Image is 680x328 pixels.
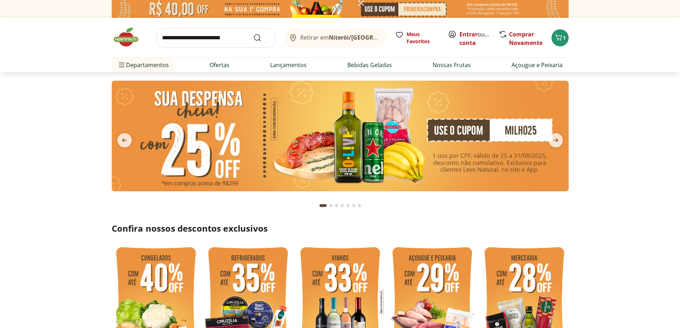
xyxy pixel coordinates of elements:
[459,30,478,38] a: Entrar
[459,30,499,47] a: Criar conta
[433,61,471,69] a: Nossas Frutas
[357,197,362,214] button: Go to page 7 from fs-carousel
[117,56,169,74] span: Departamentos
[345,197,351,214] button: Go to page 5 from fs-carousel
[551,29,569,46] button: Carrinho
[563,34,566,41] span: 1
[112,26,147,48] img: Hortifruti
[512,61,563,69] a: Açougue e Peixaria
[253,34,270,42] button: Submit Search
[459,30,491,47] span: ou
[300,34,379,41] span: Retirar em
[395,31,439,45] a: Meus Favoritos
[156,28,276,48] input: search
[334,197,339,214] button: Go to page 3 from fs-carousel
[112,81,569,191] img: cupom
[112,223,569,234] h2: Confira nossos descontos exclusivos
[339,197,345,214] button: Go to page 4 from fs-carousel
[509,30,543,47] a: Comprar Novamente
[117,56,126,74] button: Menu
[328,197,334,214] button: Go to page 2 from fs-carousel
[210,61,230,69] a: Ofertas
[270,61,307,69] a: Lançamentos
[407,31,439,45] span: Meus Favoritos
[318,197,328,214] button: Current page from fs-carousel
[351,197,357,214] button: Go to page 6 from fs-carousel
[284,28,387,48] button: Retirar emNiterói/[GEOGRAPHIC_DATA]
[112,133,137,147] button: previous
[329,34,410,41] b: Niterói/[GEOGRAPHIC_DATA]
[347,61,392,69] a: Bebidas Geladas
[543,133,569,147] button: next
